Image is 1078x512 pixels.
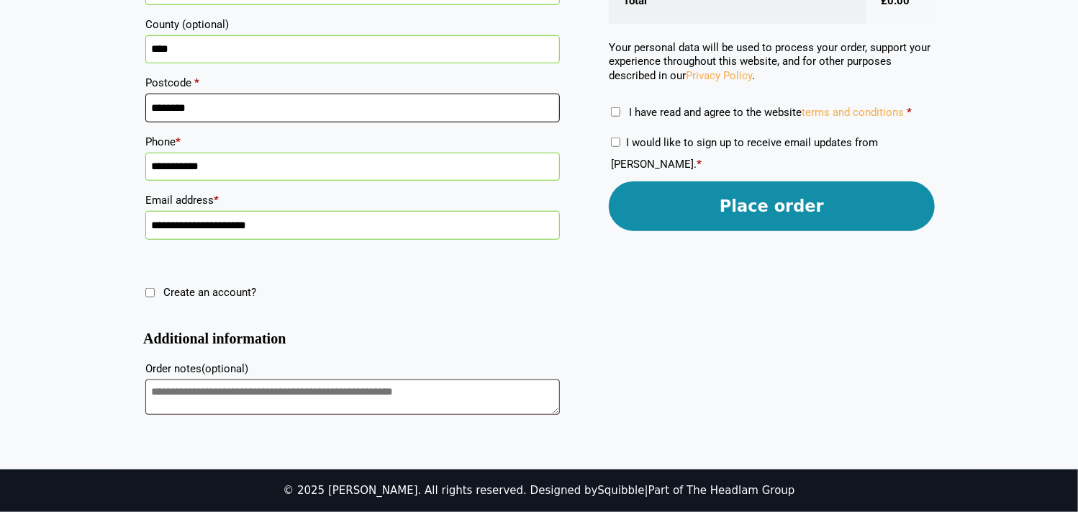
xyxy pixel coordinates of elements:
[907,106,912,119] abbr: required
[648,484,795,497] a: Part of The Headlam Group
[283,484,794,498] div: © 2025 [PERSON_NAME]. All rights reserved. Designed by |
[611,107,620,117] input: I have read and agree to the websiteterms and conditions *
[598,484,645,497] a: Squibble
[163,286,256,299] span: Create an account?
[611,136,878,171] label: I would like to sign up to receive email updates from [PERSON_NAME].
[609,181,935,231] button: Place order
[611,138,620,147] input: I would like to sign up to receive email updates from [PERSON_NAME].
[145,358,560,379] label: Order notes
[201,362,248,375] span: (optional)
[182,18,229,31] span: (optional)
[145,72,560,94] label: Postcode
[629,106,904,119] span: I have read and agree to the website
[145,189,560,211] label: Email address
[145,288,155,297] input: Create an account?
[686,69,752,82] a: Privacy Policy
[802,106,904,119] a: terms and conditions
[145,131,560,153] label: Phone
[145,14,560,35] label: County
[609,41,935,84] p: Your personal data will be used to process your order, support your experience throughout this we...
[143,336,562,342] h3: Additional information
